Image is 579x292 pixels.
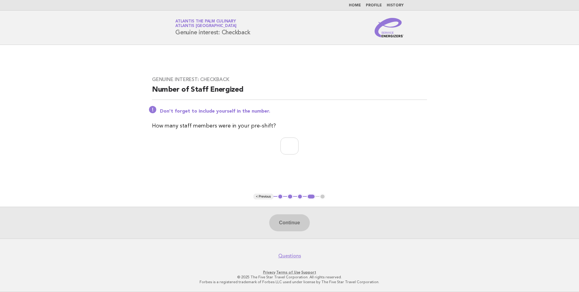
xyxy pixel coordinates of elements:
[160,108,427,114] p: Don't forget to include yourself in the number.
[366,4,382,7] a: Profile
[301,270,316,274] a: Support
[307,194,316,200] button: 4
[278,253,301,259] a: Questions
[349,4,361,7] a: Home
[375,18,404,37] img: Service Energizers
[175,19,237,28] a: Atlantis The Palm CulinaryAtlantis [GEOGRAPHIC_DATA]
[175,20,250,36] h1: Genuine interest: Checkback
[277,194,283,200] button: 1
[152,76,427,83] h3: Genuine interest: Checkback
[263,270,275,274] a: Privacy
[175,24,237,28] span: Atlantis [GEOGRAPHIC_DATA]
[297,194,303,200] button: 3
[253,194,273,200] button: < Previous
[152,122,427,130] p: How many staff members were in your pre-shift?
[387,4,404,7] a: History
[104,280,475,284] p: Forbes is a registered trademark of Forbes LLC used under license by The Five Star Travel Corpora...
[152,85,427,100] h2: Number of Staff Energized
[287,194,293,200] button: 2
[104,270,475,275] p: · ·
[104,275,475,280] p: © 2025 The Five Star Travel Corporation. All rights reserved.
[276,270,300,274] a: Terms of Use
